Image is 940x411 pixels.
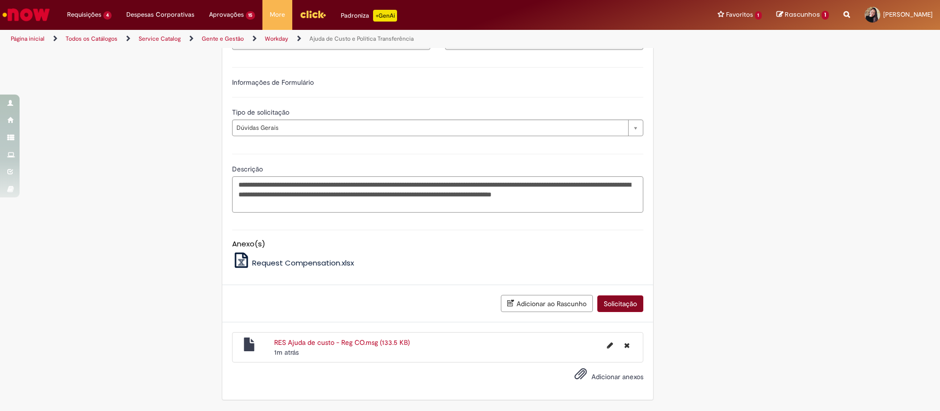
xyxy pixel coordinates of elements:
[785,10,820,19] span: Rascunhos
[776,10,829,20] a: Rascunhos
[601,338,619,353] button: Editar nome de arquivo RES Ajuda de custo - Reg CO.msg
[202,35,244,43] a: Gente e Gestão
[591,372,643,381] span: Adicionar anexos
[883,10,933,19] span: [PERSON_NAME]
[822,11,829,20] span: 1
[274,348,299,357] time: 28/08/2025 10:44:36
[232,165,265,173] span: Descrição
[726,10,753,20] span: Favoritos
[139,35,181,43] a: Service Catalog
[274,338,410,347] a: RES Ajuda de custo - Reg CO.msg (133.5 KB)
[209,10,244,20] span: Aprovações
[232,240,643,248] h5: Anexo(s)
[572,365,589,387] button: Adicionar anexos
[265,35,288,43] a: Workday
[1,5,51,24] img: ServiceNow
[103,11,112,20] span: 4
[341,10,397,22] div: Padroniza
[232,78,314,87] label: Informações de Formulário
[300,7,326,22] img: click_logo_yellow_360x200.png
[67,10,101,20] span: Requisições
[7,30,619,48] ul: Trilhas de página
[501,295,593,312] button: Adicionar ao Rascunho
[252,258,354,268] span: Request Compensation.xlsx
[270,10,285,20] span: More
[232,108,291,117] span: Tipo de solicitação
[755,11,762,20] span: 1
[232,258,354,268] a: Request Compensation.xlsx
[373,10,397,22] p: +GenAi
[309,35,414,43] a: Ajuda de Custo e Política Transferência
[597,295,643,312] button: Solicitação
[246,11,256,20] span: 15
[11,35,45,43] a: Página inicial
[66,35,117,43] a: Todos os Catálogos
[618,338,635,353] button: Excluir RES Ajuda de custo - Reg CO.msg
[236,120,623,136] span: Dúvidas Gerais
[126,10,194,20] span: Despesas Corporativas
[274,348,299,357] span: 1m atrás
[232,176,643,213] textarea: Descrição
